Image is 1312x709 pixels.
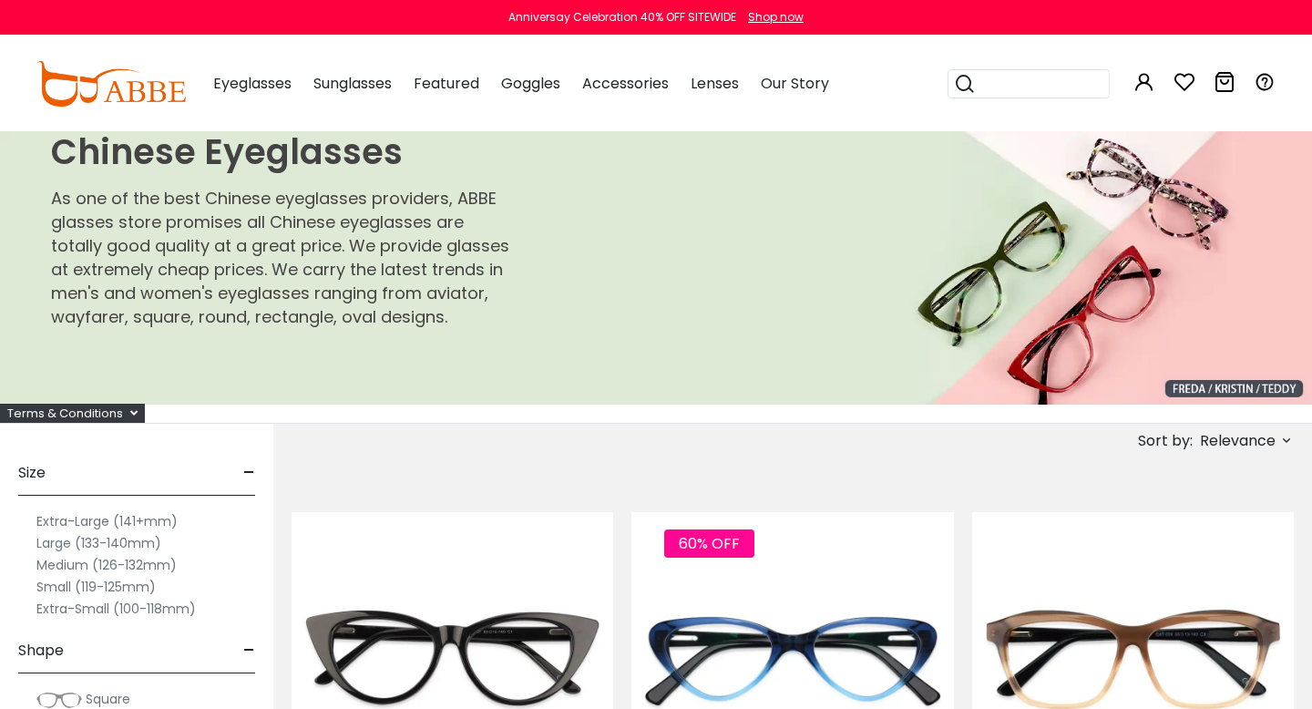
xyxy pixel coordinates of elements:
[508,9,736,26] div: Anniversay Celebration 40% OFF SITEWIDE
[748,9,804,26] div: Shop now
[36,532,161,554] label: Large (133-140mm)
[243,451,255,495] span: -
[36,576,156,598] label: Small (119-125mm)
[213,73,292,94] span: Eyeglasses
[313,73,392,94] span: Sunglasses
[739,9,804,25] a: Shop now
[51,131,518,173] h1: Chinese Eyeglasses
[51,187,518,329] p: As one of the best Chinese eyeglasses providers, ABBE glasses store promises all Chinese eyeglass...
[36,691,82,709] img: Square.png
[582,73,669,94] span: Accessories
[761,73,829,94] span: Our Story
[501,73,560,94] span: Goggles
[36,510,178,532] label: Extra-Large (141+mm)
[664,529,754,558] span: 60% OFF
[18,629,64,673] span: Shape
[18,451,46,495] span: Size
[36,598,196,620] label: Extra-Small (100-118mm)
[36,61,186,107] img: abbeglasses.com
[86,690,130,708] span: Square
[414,73,479,94] span: Featured
[1200,425,1276,457] span: Relevance
[691,73,739,94] span: Lenses
[1138,430,1193,451] span: Sort by:
[243,629,255,673] span: -
[36,554,177,576] label: Medium (126-132mm)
